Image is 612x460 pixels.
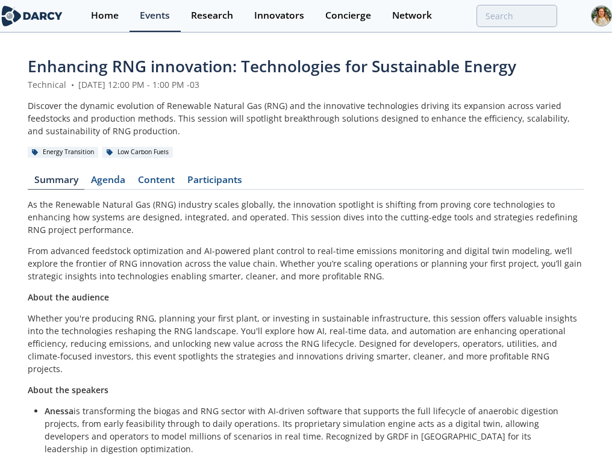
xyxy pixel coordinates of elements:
a: Content [131,175,181,190]
p: From advanced feedstock optimization and AI-powered plant control to real-time emissions monitori... [28,244,584,282]
div: Concierge [325,11,371,20]
a: Participants [181,175,248,190]
span: • [69,79,76,90]
input: Advanced Search [476,5,557,27]
div: Innovators [254,11,304,20]
img: Profile [591,5,612,26]
div: Network [392,11,432,20]
p: Whether you're producing RNG, planning your first plant, or investing in sustainable infrastructu... [28,312,584,375]
div: Research [191,11,233,20]
a: Agenda [84,175,131,190]
p: As the Renewable Natural Gas (RNG) industry scales globally, the innovation spotlight is shifting... [28,198,584,236]
a: Summary [28,175,84,190]
div: Low Carbon Fuels [102,147,173,158]
p: is transforming the biogas and RNG sector with AI-driven software that supports the full lifecycl... [45,405,576,455]
div: Technical [DATE] 12:00 PM - 1:00 PM -03 [28,78,584,91]
strong: About the speakers [28,384,108,396]
div: Home [91,11,119,20]
strong: About the audience [28,291,109,303]
div: Discover the dynamic evolution of Renewable Natural Gas (RNG) and the innovative technologies dri... [28,99,584,137]
strong: Anessa [45,405,73,417]
div: Energy Transition [28,147,98,158]
div: Events [140,11,170,20]
span: Enhancing RNG innovation: Technologies for Sustainable Energy [28,55,516,77]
